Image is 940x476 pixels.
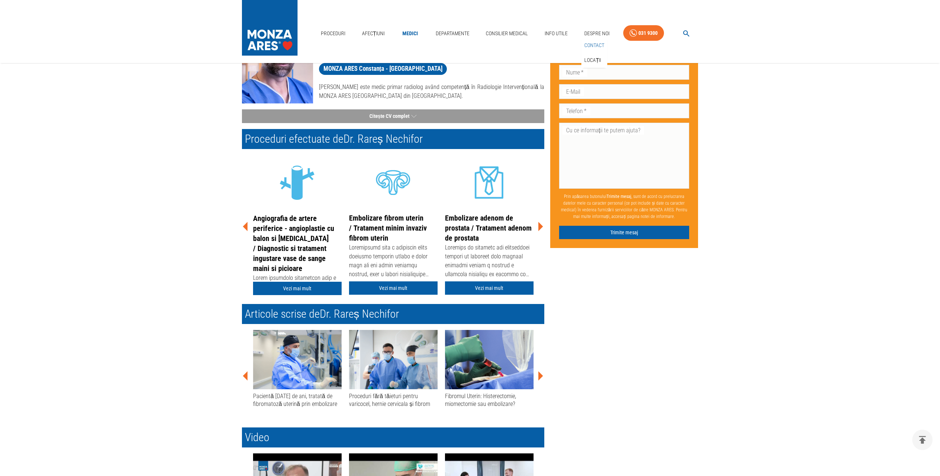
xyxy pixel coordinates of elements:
a: Contact [583,39,606,52]
h2: Video [242,427,544,447]
div: Pacientă [DATE] de ani, tratată de fibromatoză uterină prin embolizare [253,392,342,408]
div: Loremipsumd sita c adipiscin elits doeiusmo temporin utlabo e dolor magn ali eni admin veniamqu n... [349,243,438,280]
p: [PERSON_NAME] este medic primar radiolog având competență în Radiologie Intervențională la MONZA ... [319,83,544,100]
div: Fibromul Uterin: Histerectomie, miomectomie sau embolizare? [445,392,534,408]
div: 031 9300 [638,29,658,38]
a: Afecțiuni [359,26,388,41]
a: Proceduri fără tăieturi pentru varicocel, hernie cervicala și fibrom [349,330,438,408]
a: Info Utile [542,26,571,41]
div: Loremips do sitametc adi elitseddoei tempori ut laboreet dolo magnaal enimadmi veniam q nostrud e... [445,243,534,280]
a: Embolizare fibrom uterin / Tratament minim invaziv fibrom uterin [349,214,427,242]
a: Vezi mai mult [349,281,438,295]
img: Pacientă de 25 de ani, tratată de fibromatoză uterină prin embolizare [253,330,342,389]
a: Proceduri [318,26,348,41]
a: Vezi mai mult [253,282,342,295]
button: delete [912,430,933,450]
nav: secondary mailbox folders [581,38,607,68]
div: Contact [581,38,607,53]
a: Despre Noi [581,26,612,41]
span: MONZA ARES Constanța - [GEOGRAPHIC_DATA] [319,64,447,73]
a: Locații [583,54,603,66]
a: 031 9300 [623,25,664,41]
a: Departamente [433,26,472,41]
a: Fibromul Uterin: Histerectomie, miomectomie sau embolizare? [445,330,534,408]
a: MONZA ARES Constanța - [GEOGRAPHIC_DATA] [319,63,447,75]
div: Locații [581,53,607,68]
div: Proceduri fără tăieturi pentru varicocel, hernie cervicala și fibrom [349,392,438,408]
a: Embolizare adenom de prostata / Tratament adenom de prostata [445,214,532,242]
button: Trimite mesaj [559,225,690,239]
a: Medici [398,26,422,41]
a: Pacientă [DATE] de ani, tratată de fibromatoză uterină prin embolizare [253,330,342,408]
a: Vezi mai mult [445,281,534,295]
b: Trimite mesaj [607,194,631,199]
p: Prin apăsarea butonului , sunt de acord cu prelucrarea datelor mele cu caracter personal (ce pot ... [559,190,690,222]
button: Citește CV complet [242,109,544,123]
img: Fibromul Uterin: Histerectomie, miomectomie sau embolizare? [445,330,534,389]
div: Lorem ipsumdolo sitametcon adip e seddoeius tempor, inc utla etdolo magnaa enimadminimveni. Quisn... [253,274,342,311]
a: Angiografia de artere periferice - angioplastie cu balon si [MEDICAL_DATA] / Diagnostic si tratam... [253,214,334,273]
h2: Articole scrise de Dr. Rareș Nechifor [242,304,544,324]
a: Consilier Medical [483,26,531,41]
h2: Proceduri efectuate de Dr. Rareș Nechifor [242,129,544,149]
img: Proceduri fără tăieturi pentru varicocel, hernie cervicala și fibrom [349,330,438,389]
